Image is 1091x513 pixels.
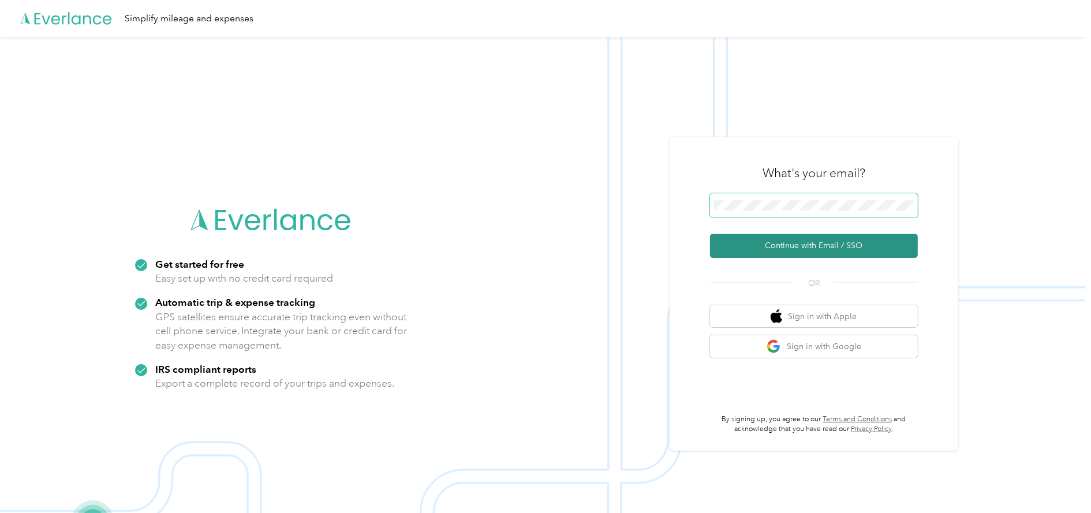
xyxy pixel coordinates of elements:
[710,335,918,358] button: google logoSign in with Google
[155,310,408,353] p: GPS satellites ensure accurate trip tracking even without cell phone service. Integrate your bank...
[771,309,782,324] img: apple logo
[767,339,781,354] img: google logo
[155,376,394,391] p: Export a complete record of your trips and expenses.
[823,415,892,424] a: Terms and Conditions
[155,258,244,270] strong: Get started for free
[155,271,333,286] p: Easy set up with no credit card required
[155,363,256,375] strong: IRS compliant reports
[851,425,892,433] a: Privacy Policy
[710,234,918,258] button: Continue with Email / SSO
[763,165,865,181] h3: What's your email?
[155,296,315,308] strong: Automatic trip & expense tracking
[794,277,834,289] span: OR
[710,414,918,435] p: By signing up, you agree to our and acknowledge that you have read our .
[710,305,918,328] button: apple logoSign in with Apple
[125,12,253,26] div: Simplify mileage and expenses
